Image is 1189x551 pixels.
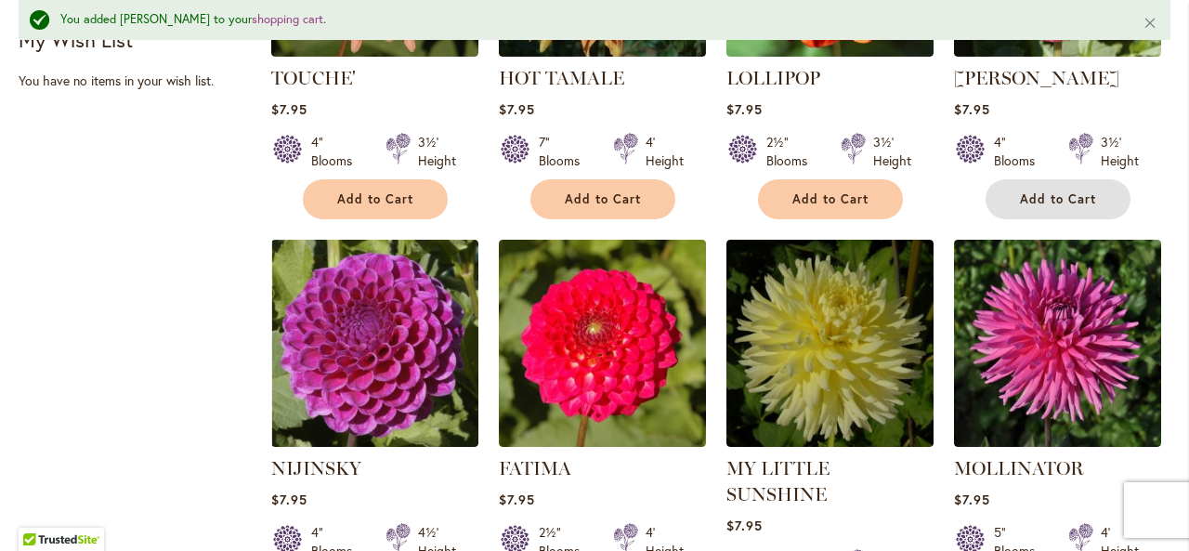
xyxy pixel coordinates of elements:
a: FATIMA [499,457,571,479]
a: NIJINSKY [271,433,478,451]
span: $7.95 [726,100,763,118]
span: $7.95 [499,491,535,508]
a: HOT TAMALE [499,67,624,89]
a: NIJINSKY [271,457,361,479]
a: MY LITTLE SUNSHINE [726,457,830,505]
span: Add to Cart [1020,191,1096,207]
div: 7" Blooms [539,133,591,170]
a: MOLLINATOR [954,433,1161,451]
span: $7.95 [499,100,535,118]
span: $7.95 [726,517,763,534]
span: $7.95 [271,491,307,508]
span: $7.95 [954,100,990,118]
div: 3½' Height [418,133,456,170]
div: 3½' Height [1101,133,1139,170]
span: Add to Cart [792,191,869,207]
img: MY LITTLE SUNSHINE [726,240,934,447]
img: FATIMA [499,240,706,447]
a: MY LITTLE SUNSHINE [726,433,934,451]
span: $7.95 [954,491,990,508]
button: Add to Cart [530,179,675,219]
span: $7.95 [271,100,307,118]
a: TOUCHE' [271,43,478,60]
a: [PERSON_NAME] [954,67,1119,89]
button: Add to Cart [758,179,903,219]
div: 2½" Blooms [766,133,818,170]
div: You added [PERSON_NAME] to your . [60,11,1115,29]
button: Add to Cart [986,179,1130,219]
a: LOLLIPOP [726,67,820,89]
iframe: Launch Accessibility Center [14,485,66,537]
img: MOLLINATOR [954,240,1161,447]
div: 3½' Height [873,133,911,170]
div: 4" Blooms [311,133,363,170]
button: Add to Cart [303,179,448,219]
div: 4" Blooms [994,133,1046,170]
a: FATIMA [499,433,706,451]
img: NIJINSKY [271,240,478,447]
a: MOLLINATOR [954,457,1084,479]
a: Hot Tamale [499,43,706,60]
div: You have no items in your wish list. [19,72,258,90]
span: Add to Cart [565,191,641,207]
a: CORNEL [954,43,1161,60]
div: 4' Height [646,133,684,170]
a: shopping cart [252,11,323,27]
a: TOUCHE' [271,67,356,89]
span: Add to Cart [337,191,413,207]
a: LOLLIPOP [726,43,934,60]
